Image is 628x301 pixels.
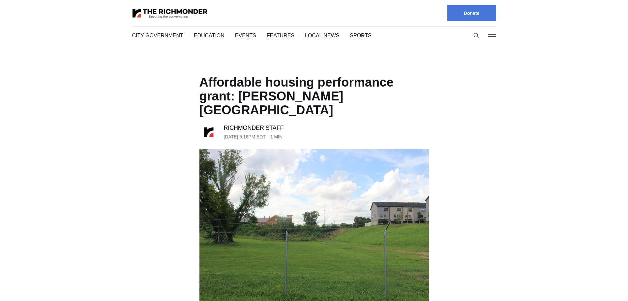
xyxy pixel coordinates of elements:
[224,124,284,132] a: Richmonder Staff
[199,123,218,141] img: Richmonder Staff
[132,33,183,38] a: City Government
[471,31,481,41] button: Search this site
[235,33,256,38] a: Events
[224,133,266,141] time: [DATE] 5:16PM EDT
[132,8,208,19] img: The Richmonder
[350,33,372,38] a: Sports
[267,33,294,38] a: Features
[199,75,429,117] h1: Affordable housing performance grant: [PERSON_NAME][GEOGRAPHIC_DATA]
[447,5,496,21] a: Donate
[572,269,628,301] iframe: portal-trigger
[305,33,339,38] a: Local News
[194,33,224,38] a: Education
[270,133,283,141] span: 1 min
